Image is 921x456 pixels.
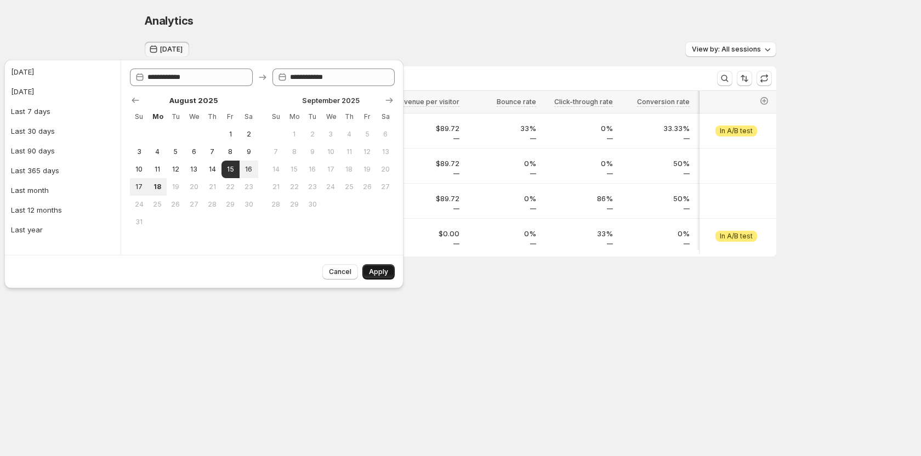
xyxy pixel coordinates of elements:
[303,178,321,196] button: Tuesday September 23 2025
[377,143,395,161] button: Saturday September 13 2025
[322,161,340,178] button: Wednesday September 17 2025
[226,200,235,209] span: 29
[340,161,358,178] button: Thursday September 18 2025
[11,66,34,77] div: [DATE]
[717,71,732,86] button: Search and filter results
[8,162,117,179] button: Last 365 days
[148,143,166,161] button: Monday August 4 2025
[637,98,690,106] span: Conversion rate
[167,178,185,196] button: Tuesday August 19 2025
[8,181,117,199] button: Last month
[389,228,459,239] p: $0.00
[271,200,281,209] span: 28
[203,108,221,126] th: Thursday
[130,161,148,178] button: Sunday August 10 2025
[344,112,354,121] span: Th
[466,193,536,204] p: 0%
[221,108,240,126] th: Friday
[322,178,340,196] button: Wednesday September 24 2025
[11,185,49,196] div: Last month
[308,130,317,139] span: 2
[381,112,390,121] span: Sa
[308,165,317,174] span: 16
[377,126,395,143] button: Saturday September 6 2025
[369,267,388,276] span: Apply
[207,165,217,174] span: 14
[160,45,183,54] span: [DATE]
[285,161,303,178] button: Monday September 15 2025
[358,108,376,126] th: Friday
[207,183,217,191] span: 21
[130,108,148,126] th: Sunday
[134,200,144,209] span: 24
[322,264,358,280] button: Cancel
[377,108,395,126] th: Saturday
[8,221,117,238] button: Last year
[148,161,166,178] button: Monday August 11 2025
[271,112,281,121] span: Su
[171,183,180,191] span: 19
[267,161,285,178] button: Sunday September 14 2025
[322,143,340,161] button: Wednesday September 10 2025
[466,228,536,239] p: 0%
[362,264,395,280] button: Apply
[240,196,258,213] button: Saturday August 30 2025
[189,200,198,209] span: 27
[240,143,258,161] button: Saturday August 9 2025
[326,112,336,121] span: We
[344,130,354,139] span: 4
[285,196,303,213] button: Monday September 29 2025
[207,147,217,156] span: 7
[340,178,358,196] button: Thursday September 25 2025
[134,147,144,156] span: 3
[152,183,162,191] span: 18
[362,165,372,174] span: 19
[185,196,203,213] button: Wednesday August 27 2025
[497,98,536,106] span: Bounce rate
[377,178,395,196] button: Saturday September 27 2025
[221,143,240,161] button: Friday August 8 2025
[326,147,336,156] span: 10
[329,267,351,276] span: Cancel
[340,126,358,143] button: Thursday September 4 2025
[322,126,340,143] button: Wednesday September 3 2025
[340,143,358,161] button: Thursday September 11 2025
[152,147,162,156] span: 4
[11,106,50,117] div: Last 7 days
[322,108,340,126] th: Wednesday
[344,165,354,174] span: 18
[362,130,372,139] span: 5
[171,165,180,174] span: 12
[11,204,62,215] div: Last 12 months
[381,147,390,156] span: 13
[362,112,372,121] span: Fr
[267,196,285,213] button: Sunday September 28 2025
[185,143,203,161] button: Wednesday August 6 2025
[381,130,390,139] span: 6
[381,183,390,191] span: 27
[308,147,317,156] span: 9
[244,147,253,156] span: 9
[130,178,148,196] button: Sunday August 17 2025
[308,200,317,209] span: 30
[167,143,185,161] button: Tuesday August 5 2025
[303,143,321,161] button: Tuesday September 9 2025
[134,165,144,174] span: 10
[271,183,281,191] span: 21
[382,93,397,108] button: Show next month, October 2025
[289,112,299,121] span: Mo
[11,224,43,235] div: Last year
[11,165,59,176] div: Last 365 days
[226,183,235,191] span: 22
[240,126,258,143] button: Saturday August 2 2025
[207,112,217,121] span: Th
[189,147,198,156] span: 6
[189,165,198,174] span: 13
[344,147,354,156] span: 11
[244,183,253,191] span: 23
[240,178,258,196] button: Saturday August 23 2025
[271,147,281,156] span: 7
[11,86,34,97] div: [DATE]
[720,127,753,135] span: In A/B test
[267,178,285,196] button: Sunday September 21 2025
